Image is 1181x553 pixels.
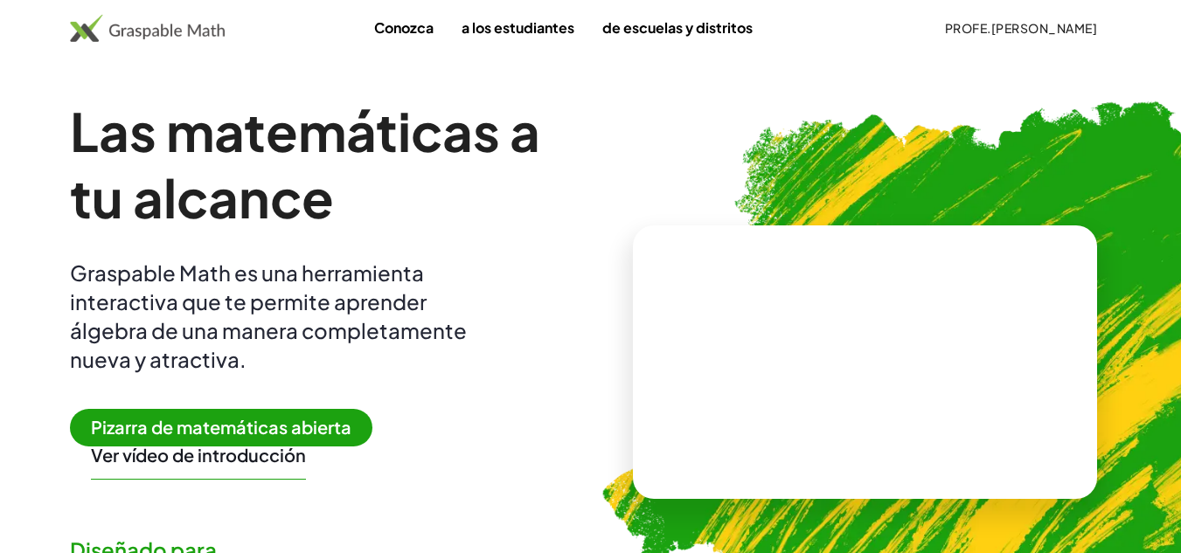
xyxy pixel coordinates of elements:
[360,11,448,44] a: Conozca
[91,444,306,467] button: Ver vídeo de introducción
[91,444,306,466] font: Ver vídeo de introducción
[930,12,1111,44] button: PROFE.[PERSON_NAME]
[70,259,467,372] font: Graspable Math es una herramienta interactiva que te permite aprender álgebra de una manera compl...
[733,296,996,427] video: ¿Qué es esto? Es notación matemática dinámica. Esta notación desempeña un papel fundamental en có...
[374,18,434,37] font: Conozca
[91,416,351,438] font: Pizarra de matemáticas abierta
[70,419,386,438] a: Pizarra de matemáticas abierta
[588,11,767,44] a: de escuelas y distritos
[448,11,588,44] a: a los estudiantes
[602,18,753,37] font: de escuelas y distritos
[945,20,1097,36] font: PROFE.[PERSON_NAME]
[462,18,574,37] font: a los estudiantes
[70,98,540,230] font: Las matemáticas a tu alcance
